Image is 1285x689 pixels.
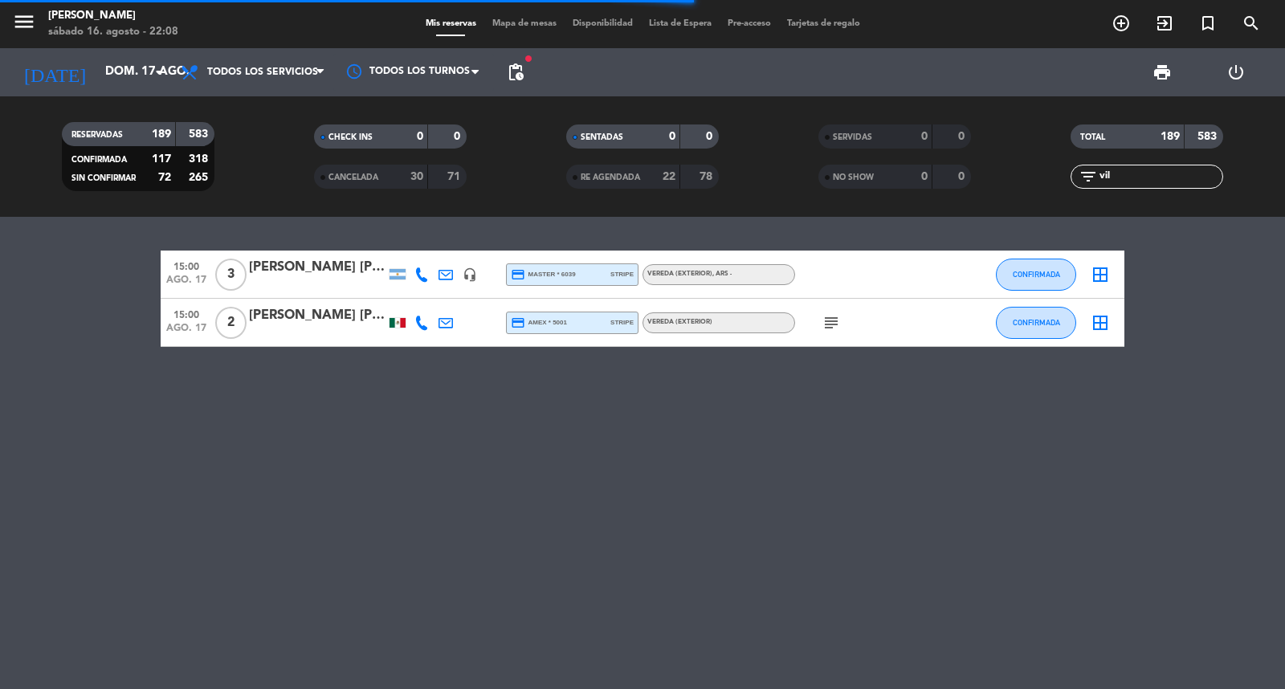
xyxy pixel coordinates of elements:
[215,307,247,339] span: 2
[166,256,206,275] span: 15:00
[921,171,928,182] strong: 0
[610,269,634,279] span: stripe
[1112,14,1131,33] i: add_circle_outline
[833,133,872,141] span: SERVIDAS
[189,128,211,140] strong: 583
[581,173,640,181] span: RE AGENDADA
[1013,318,1060,327] span: CONFIRMADA
[1226,63,1246,82] i: power_settings_new
[1161,131,1180,142] strong: 189
[1197,131,1220,142] strong: 583
[328,133,373,141] span: CHECK INS
[1152,63,1172,82] span: print
[1091,265,1110,284] i: border_all
[641,19,720,28] span: Lista de Espera
[1198,14,1218,33] i: turned_in_not
[484,19,565,28] span: Mapa de mesas
[166,304,206,323] span: 15:00
[511,267,576,282] span: master * 6039
[779,19,868,28] span: Tarjetas de regalo
[152,128,171,140] strong: 189
[417,131,423,142] strong: 0
[996,307,1076,339] button: CONFIRMADA
[249,305,385,326] div: [PERSON_NAME] [PERSON_NAME]
[581,133,623,141] span: SENTADAS
[996,259,1076,291] button: CONFIRMADA
[71,156,127,164] span: CONFIRMADA
[189,172,211,183] strong: 265
[822,313,841,332] i: subject
[158,172,171,183] strong: 72
[71,131,123,139] span: RESERVADAS
[1091,313,1110,332] i: border_all
[833,173,874,181] span: NO SHOW
[700,171,716,182] strong: 78
[447,171,463,182] strong: 71
[1013,270,1060,279] span: CONFIRMADA
[152,153,171,165] strong: 117
[1242,14,1261,33] i: search
[215,259,247,291] span: 3
[207,67,318,78] span: Todos los servicios
[166,323,206,341] span: ago. 17
[48,24,178,40] div: sábado 16. agosto - 22:08
[12,10,36,39] button: menu
[189,153,211,165] strong: 318
[149,63,169,82] i: arrow_drop_down
[454,131,463,142] strong: 0
[921,131,928,142] strong: 0
[720,19,779,28] span: Pre-acceso
[712,271,732,277] span: , ARS -
[511,316,567,330] span: amex * 5001
[1080,133,1105,141] span: TOTAL
[12,55,97,90] i: [DATE]
[506,63,525,82] span: pending_actions
[1079,167,1098,186] i: filter_list
[1098,168,1222,185] input: Filtrar por nombre...
[71,174,136,182] span: SIN CONFIRMAR
[610,317,634,328] span: stripe
[410,171,423,182] strong: 30
[418,19,484,28] span: Mis reservas
[958,131,968,142] strong: 0
[511,316,525,330] i: credit_card
[669,131,675,142] strong: 0
[463,267,477,282] i: headset_mic
[647,319,712,325] span: Vereda (EXTERIOR)
[328,173,378,181] span: CANCELADA
[565,19,641,28] span: Disponibilidad
[511,267,525,282] i: credit_card
[249,257,385,278] div: [PERSON_NAME] [PERSON_NAME]
[48,8,178,24] div: [PERSON_NAME]
[12,10,36,34] i: menu
[524,54,533,63] span: fiber_manual_record
[1155,14,1174,33] i: exit_to_app
[166,275,206,293] span: ago. 17
[706,131,716,142] strong: 0
[958,171,968,182] strong: 0
[663,171,675,182] strong: 22
[647,271,732,277] span: Vereda (EXTERIOR)
[1199,48,1273,96] div: LOG OUT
